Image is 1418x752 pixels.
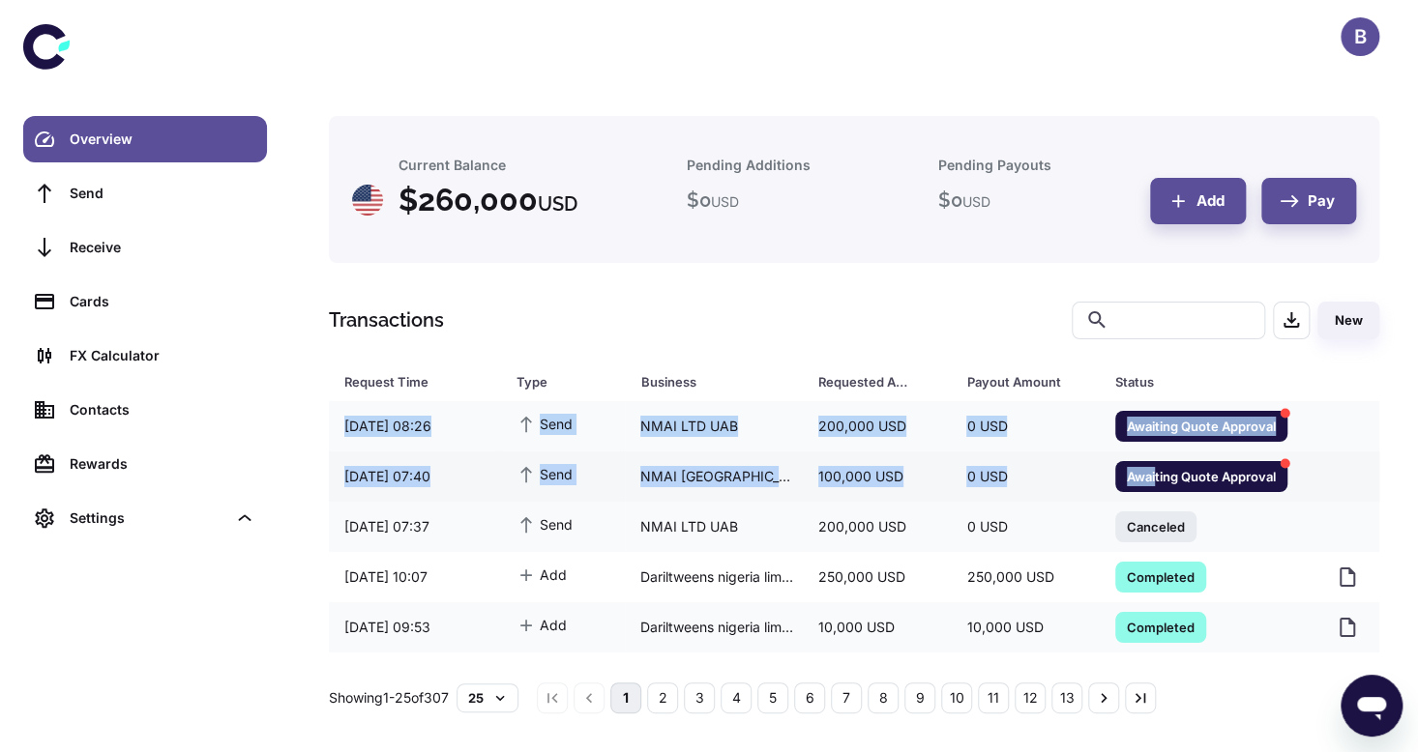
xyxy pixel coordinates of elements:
[70,507,226,529] div: Settings
[1125,682,1156,713] button: Go to last page
[937,155,1050,176] h6: Pending Payouts
[625,609,803,646] div: Dariltweens nigeria limited
[1150,178,1246,224] button: Add
[23,387,267,433] a: Contacts
[1341,17,1379,56] button: B
[941,682,972,713] button: Go to page 10
[1261,178,1356,224] button: Pay
[70,453,255,475] div: Rewards
[803,659,951,696] div: 100,000 USD
[647,682,678,713] button: Go to page 2
[625,458,803,495] div: NMAI [GEOGRAPHIC_DATA]
[868,682,899,713] button: Go to page 8
[711,193,739,210] span: USD
[70,183,255,204] div: Send
[23,116,267,162] a: Overview
[399,177,577,223] h4: $ 260,000
[23,224,267,271] a: Receive
[329,458,501,495] div: [DATE] 07:40
[1115,566,1206,586] span: Completed
[937,186,990,215] h5: $ 0
[457,683,518,712] button: 25
[517,368,593,395] div: Type
[1088,682,1119,713] button: Go to next page
[70,237,255,258] div: Receive
[625,508,803,545] div: NMAI LTD UAB
[23,278,267,325] a: Cards
[1115,416,1287,435] span: Awaiting Quote Approval
[951,458,1099,495] div: 0 USD
[70,345,255,366] div: FX Calculator
[1115,466,1287,485] span: Awaiting Quote Approval
[517,513,573,535] span: Send
[610,682,641,713] button: page 1
[951,559,1099,595] div: 250,000 USD
[344,368,493,395] span: Request Time
[818,368,943,395] span: Requested Amount
[70,291,255,312] div: Cards
[1051,682,1082,713] button: Go to page 13
[966,368,1066,395] div: Payout Amount
[538,192,577,216] span: USD
[803,408,951,445] div: 200,000 USD
[23,170,267,217] a: Send
[951,508,1099,545] div: 0 USD
[23,441,267,487] a: Rewards
[399,155,506,176] h6: Current Balance
[329,408,501,445] div: [DATE] 08:26
[721,682,752,713] button: Go to page 4
[329,508,501,545] div: [DATE] 07:37
[517,463,573,484] span: Send
[1015,682,1046,713] button: Go to page 12
[803,559,951,595] div: 250,000 USD
[329,559,501,595] div: [DATE] 10:07
[687,186,739,215] h5: $ 0
[757,682,788,713] button: Go to page 5
[70,399,255,420] div: Contacts
[344,368,468,395] div: Request Time
[517,614,567,635] span: Add
[517,368,618,395] span: Type
[534,682,1159,713] nav: pagination navigation
[951,408,1099,445] div: 0 USD
[818,368,918,395] div: Requested Amount
[684,682,715,713] button: Go to page 3
[803,508,951,545] div: 200,000 USD
[517,564,567,585] span: Add
[1115,368,1274,395] div: Status
[951,659,1099,696] div: 100,000 USD
[966,368,1091,395] span: Payout Amount
[961,193,990,210] span: USD
[1317,302,1379,339] button: New
[329,305,444,334] h1: Transactions
[1115,617,1206,636] span: Completed
[687,155,811,176] h6: Pending Additions
[23,495,267,541] div: Settings
[329,687,449,709] p: Showing 1-25 of 307
[1341,675,1403,737] iframe: Button to launch messaging window, conversation in progress
[625,559,803,595] div: Dariltweens nigeria limited
[978,682,1009,713] button: Go to page 11
[1115,516,1196,535] span: Canceled
[794,682,825,713] button: Go to page 6
[329,609,501,646] div: [DATE] 09:53
[1115,368,1299,395] span: Status
[951,609,1099,646] div: 10,000 USD
[70,129,255,150] div: Overview
[23,333,267,379] a: FX Calculator
[904,682,935,713] button: Go to page 9
[517,413,573,434] span: Send
[831,682,862,713] button: Go to page 7
[625,659,803,696] div: NMAI LTD UAB
[803,609,951,646] div: 10,000 USD
[803,458,951,495] div: 100,000 USD
[329,659,501,696] div: [DATE] 08:28
[625,408,803,445] div: NMAI LTD UAB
